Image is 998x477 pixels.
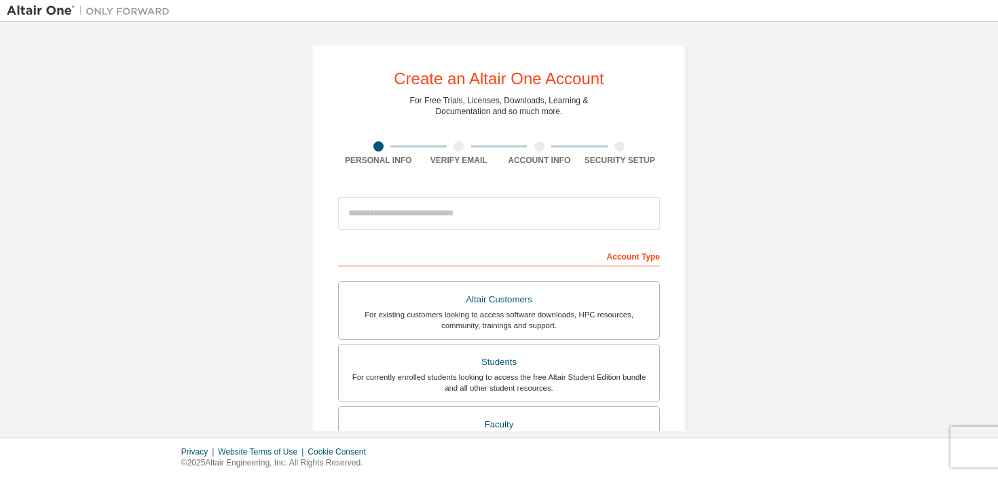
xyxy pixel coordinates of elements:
[410,95,589,117] div: For Free Trials, Licenses, Downloads, Learning & Documentation and so much more.
[347,415,651,434] div: Faculty
[7,4,177,18] img: Altair One
[347,290,651,309] div: Altair Customers
[181,446,218,457] div: Privacy
[338,155,419,166] div: Personal Info
[181,457,374,469] p: © 2025 Altair Engineering, Inc. All Rights Reserved.
[347,353,651,372] div: Students
[218,446,308,457] div: Website Terms of Use
[580,155,661,166] div: Security Setup
[394,71,604,87] div: Create an Altair One Account
[419,155,500,166] div: Verify Email
[499,155,580,166] div: Account Info
[338,245,660,266] div: Account Type
[347,372,651,393] div: For currently enrolled students looking to access the free Altair Student Edition bundle and all ...
[308,446,373,457] div: Cookie Consent
[347,309,651,331] div: For existing customers looking to access software downloads, HPC resources, community, trainings ...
